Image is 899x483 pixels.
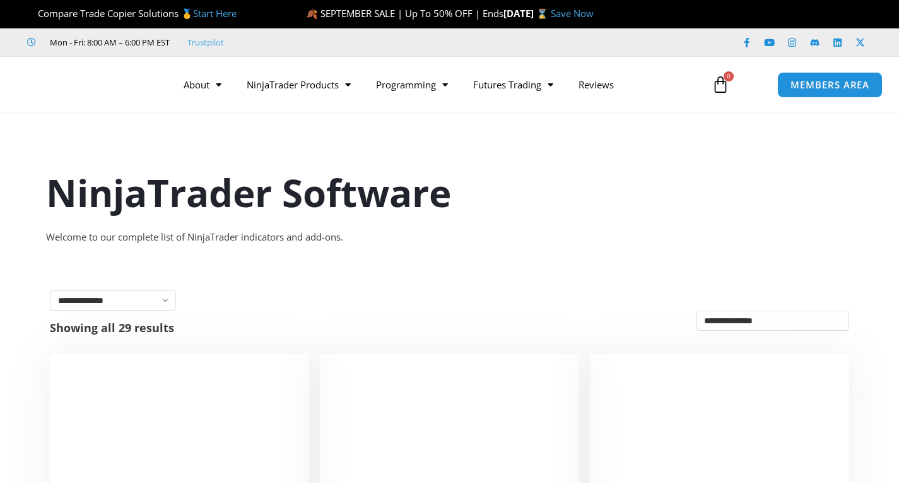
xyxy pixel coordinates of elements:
[306,7,503,20] span: 🍂 SEPTEMBER SALE | Up To 50% OFF | Ends
[47,35,170,50] span: Mon - Fri: 8:00 AM – 6:00 PM EST
[696,311,849,331] select: Shop order
[187,35,224,50] a: Trustpilot
[46,229,854,246] div: Welcome to our complete list of NinjaTrader indicators and add-ons.
[693,66,748,103] a: 0
[777,72,883,98] a: MEMBERS AREA
[27,7,237,20] span: Compare Trade Copier Solutions 🥇
[171,70,234,99] a: About
[363,70,461,99] a: Programming
[28,9,37,18] img: 🏆
[503,7,551,20] strong: [DATE] ⌛
[724,71,734,81] span: 0
[50,322,174,333] p: Showing all 29 results
[234,70,363,99] a: NinjaTrader Products
[21,62,157,107] img: LogoAI | Affordable Indicators – NinjaTrader
[171,70,702,99] nav: Menu
[46,166,854,219] h1: NinjaTrader Software
[790,80,869,90] span: MEMBERS AREA
[461,70,566,99] a: Futures Trading
[551,7,594,20] a: Save Now
[566,70,626,99] a: Reviews
[193,7,237,20] a: Start Here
